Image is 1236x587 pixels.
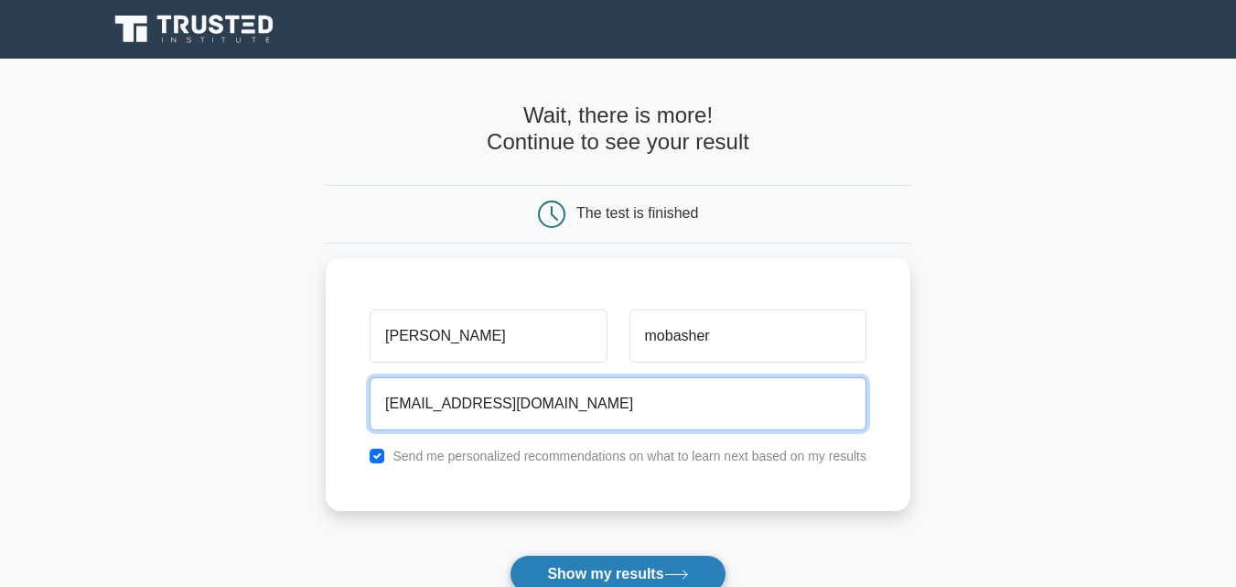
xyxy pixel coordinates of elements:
input: First name [370,310,607,363]
label: Send me personalized recommendations on what to learn next based on my results [392,449,866,463]
input: Email [370,377,866,430]
div: The test is finished [576,205,698,221]
input: Last name [629,310,866,363]
h4: Wait, there is more! Continue to see your result [326,103,910,156]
